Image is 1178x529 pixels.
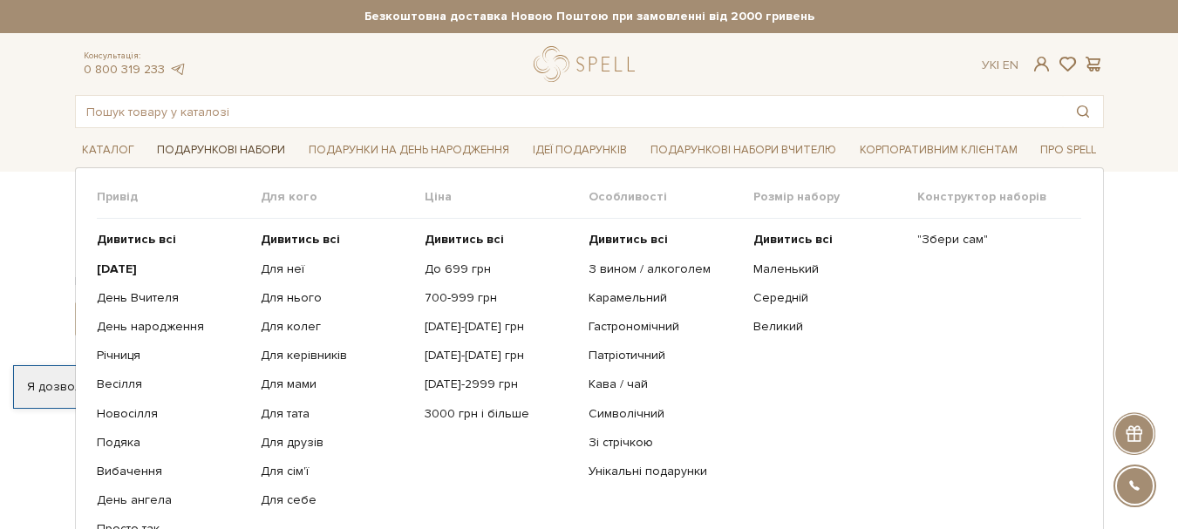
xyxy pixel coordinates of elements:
[97,435,248,451] a: Подяка
[261,189,425,205] span: Для кого
[425,232,575,248] a: Дивитись всі
[589,406,739,422] a: Символічний
[425,232,504,247] b: Дивитись всі
[589,261,739,277] a: З вином / алкоголем
[261,319,412,335] a: Для колег
[97,376,248,392] a: Весілля
[97,464,248,479] a: Вибачення
[14,379,487,395] div: Я дозволяю [DOMAIN_NAME] використовувати
[589,232,668,247] b: Дивитись всі
[753,290,904,306] a: Середній
[917,189,1081,205] span: Конструктор наборів
[982,58,1018,73] div: Ук
[261,232,412,248] a: Дивитись всі
[589,232,739,248] a: Дивитись всі
[589,464,739,479] a: Унікальні подарунки
[425,290,575,306] a: 700-999 грн
[425,406,575,422] a: 3000 грн і більше
[534,46,643,82] a: logo
[425,348,575,363] a: [DATE]-[DATE] грн
[753,189,917,205] span: Розмір набору
[261,406,412,422] a: Для тата
[302,137,516,164] a: Подарунки на День народження
[1003,58,1018,72] a: En
[753,232,904,248] a: Дивитись всі
[425,376,575,392] a: [DATE]-2999 грн
[997,58,999,72] span: |
[75,9,1104,24] strong: Безкоштовна доставка Новою Поштою при замовленні від 2000 гривень
[261,261,412,277] a: Для неї
[76,96,1063,127] input: Пошук товару у каталозі
[97,261,248,277] a: [DATE]
[589,189,752,205] span: Особливості
[526,137,634,164] a: Ідеї подарунків
[84,62,165,77] a: 0 800 319 233
[589,319,739,335] a: Гастрономічний
[261,435,412,451] a: Для друзів
[97,189,261,205] span: Привід
[753,261,904,277] a: Маленький
[97,492,248,508] a: День ангела
[84,51,187,62] span: Консультація:
[97,261,137,276] b: [DATE]
[589,435,739,451] a: Зі стрічкою
[261,376,412,392] a: Для мами
[261,464,412,479] a: Для сім'ї
[75,137,141,164] a: Каталог
[97,319,248,335] a: День народження
[1063,96,1103,127] button: Пошук товару у каталозі
[589,348,739,363] a: Патріотичний
[753,319,904,335] a: Великий
[97,232,248,248] a: Дивитись всі
[425,261,575,277] a: До 699 грн
[261,348,412,363] a: Для керівників
[150,137,292,164] a: Подарункові набори
[261,290,412,306] a: Для нього
[425,319,575,335] a: [DATE]-[DATE] грн
[261,232,340,247] b: Дивитись всі
[753,232,833,247] b: Дивитись всі
[589,376,739,392] a: Кава / чай
[97,232,176,247] b: Дивитись всі
[917,232,1068,248] a: "Збери сам"
[853,137,1025,164] a: Корпоративним клієнтам
[261,492,412,508] a: Для себе
[97,290,248,306] a: День Вчителя
[169,62,187,77] a: telegram
[1033,137,1103,164] a: Про Spell
[643,135,843,165] a: Подарункові набори Вчителю
[425,189,589,205] span: Ціна
[97,406,248,422] a: Новосілля
[97,348,248,363] a: Річниця
[589,290,739,306] a: Карамельний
